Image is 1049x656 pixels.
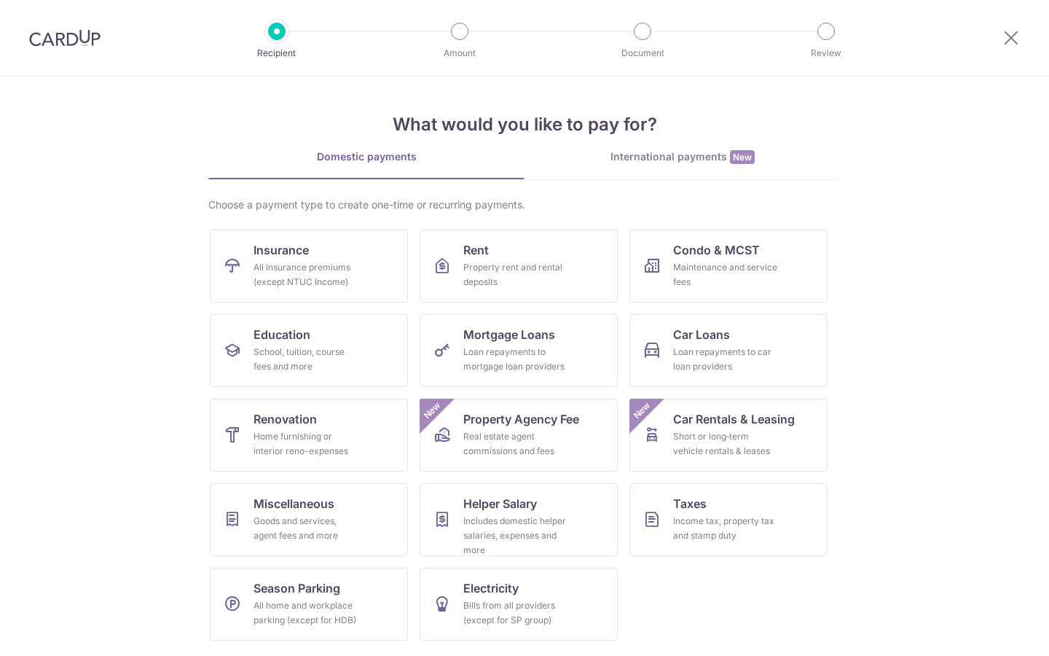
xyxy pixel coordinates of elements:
div: All home and workplace parking (except for HDB) [254,598,358,628]
div: Maintenance and service fees [673,260,778,289]
a: Car Rentals & LeasingShort or long‑term vehicle rentals & leasesNew [629,399,828,472]
div: International payments [524,149,841,165]
a: ElectricityBills from all providers (except for SP group) [420,568,618,641]
a: Condo & MCSTMaintenance and service fees [629,230,828,302]
div: Income tax, property tax and stamp duty [673,514,778,543]
span: Helper Salary [463,495,537,512]
a: Mortgage LoansLoan repayments to mortgage loan providers [420,314,618,387]
span: Property Agency Fee [463,410,579,428]
div: Domestic payments [208,149,524,164]
span: Education [254,326,310,343]
span: Car Rentals & Leasing [673,410,795,428]
a: Season ParkingAll home and workplace parking (except for HDB) [210,568,408,641]
div: Loan repayments to mortgage loan providers [463,345,568,374]
div: School, tuition, course fees and more [254,345,358,374]
span: Renovation [254,410,317,428]
span: New [420,399,444,423]
div: All insurance premiums (except NTUC Income) [254,260,358,289]
span: New [630,399,654,423]
div: Home furnishing or interior reno-expenses [254,429,358,458]
p: Recipient [223,46,331,60]
span: Electricity [463,579,519,597]
span: Taxes [673,495,707,512]
div: Property rent and rental deposits [463,260,568,289]
div: Goods and services, agent fees and more [254,514,358,543]
div: Choose a payment type to create one-time or recurring payments. [208,198,841,212]
a: TaxesIncome tax, property tax and stamp duty [629,483,828,556]
span: Mortgage Loans [463,326,555,343]
div: Bills from all providers (except for SP group) [463,598,568,628]
p: Review [772,46,880,60]
img: CardUp [29,29,101,47]
a: Property Agency FeeReal estate agent commissions and feesNew [420,399,618,472]
span: Condo & MCST [673,241,760,259]
span: Season Parking [254,579,340,597]
a: Car LoansLoan repayments to car loan providers [629,314,828,387]
a: MiscellaneousGoods and services, agent fees and more [210,483,408,556]
span: Rent [463,241,489,259]
div: Includes domestic helper salaries, expenses and more [463,514,568,558]
a: EducationSchool, tuition, course fees and more [210,314,408,387]
span: Car Loans [673,326,730,343]
div: Short or long‑term vehicle rentals & leases [673,429,778,458]
span: New [730,150,755,164]
p: Amount [406,46,514,60]
div: Real estate agent commissions and fees [463,429,568,458]
a: InsuranceAll insurance premiums (except NTUC Income) [210,230,408,302]
a: RentProperty rent and rental deposits [420,230,618,302]
p: Document [589,46,696,60]
div: Loan repayments to car loan providers [673,345,778,374]
span: Miscellaneous [254,495,334,512]
h4: What would you like to pay for? [208,112,841,138]
span: Insurance [254,241,309,259]
a: Helper SalaryIncludes domestic helper salaries, expenses and more [420,483,618,556]
a: RenovationHome furnishing or interior reno-expenses [210,399,408,472]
